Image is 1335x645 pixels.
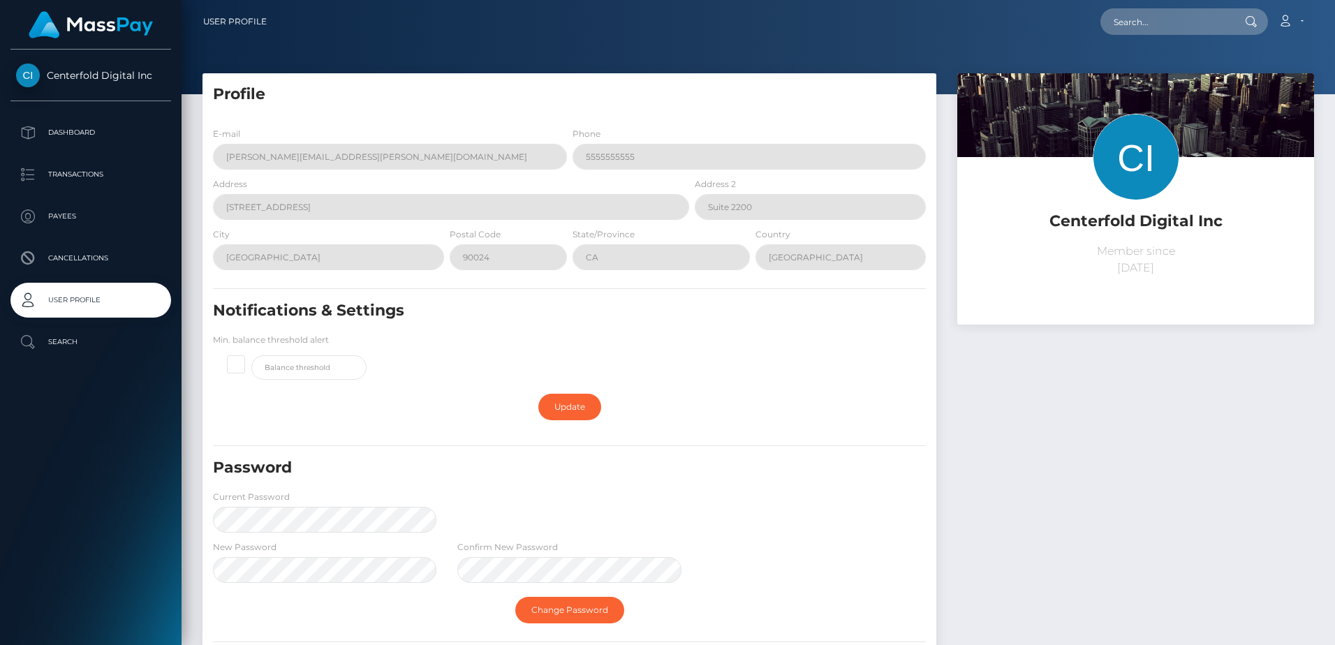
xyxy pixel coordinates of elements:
[10,199,171,234] a: Payees
[213,128,240,140] label: E-mail
[957,73,1314,311] img: ...
[29,11,153,38] img: MassPay Logo
[968,211,1304,232] h5: Centerfold Digital Inc
[573,128,600,140] label: Phone
[16,206,165,227] p: Payees
[10,157,171,192] a: Transactions
[10,325,171,359] a: Search
[16,248,165,269] p: Cancellations
[457,541,558,554] label: Confirm New Password
[213,541,276,554] label: New Password
[16,332,165,353] p: Search
[213,178,247,191] label: Address
[213,300,811,322] h5: Notifications & Settings
[213,228,230,241] label: City
[16,164,165,185] p: Transactions
[213,457,811,479] h5: Password
[968,243,1304,276] p: Member since [DATE]
[573,228,635,241] label: State/Province
[10,283,171,318] a: User Profile
[10,241,171,276] a: Cancellations
[1100,8,1232,35] input: Search...
[515,597,624,623] a: Change Password
[213,84,926,105] h5: Profile
[755,228,790,241] label: Country
[16,64,40,87] img: Centerfold Digital Inc
[10,115,171,150] a: Dashboard
[203,7,267,36] a: User Profile
[695,178,736,191] label: Address 2
[16,122,165,143] p: Dashboard
[213,491,290,503] label: Current Password
[538,394,601,420] a: Update
[213,334,329,346] label: Min. balance threshold alert
[10,69,171,82] span: Centerfold Digital Inc
[16,290,165,311] p: User Profile
[450,228,501,241] label: Postal Code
